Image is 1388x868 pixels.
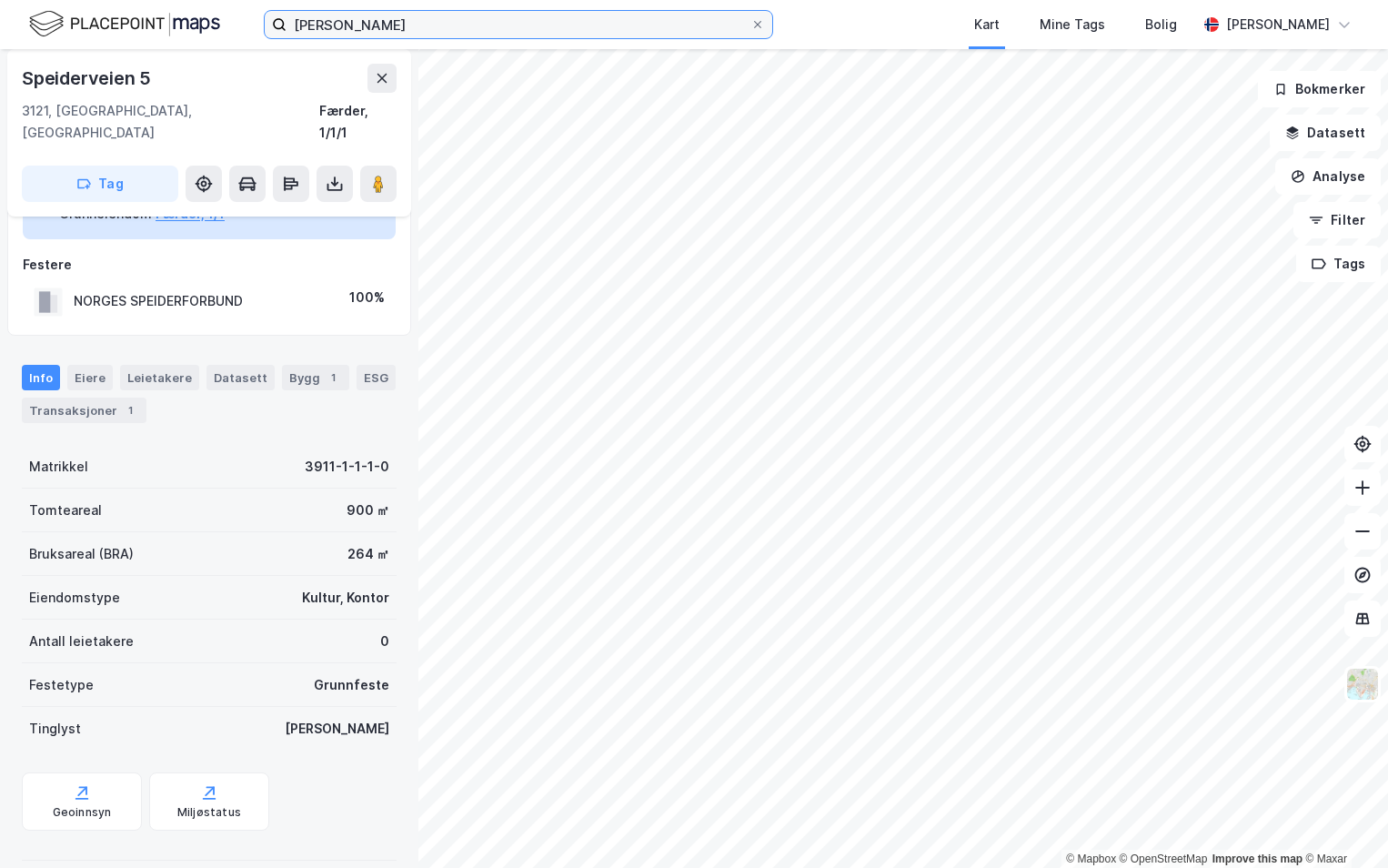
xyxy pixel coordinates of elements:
[53,805,112,820] div: Geoinnsyn
[121,401,139,419] div: 1
[23,254,396,276] div: Festere
[282,365,349,390] div: Bygg
[347,500,389,521] div: 900 ㎡
[380,631,389,652] div: 0
[347,543,389,565] div: 264 ㎡
[302,587,389,609] div: Kultur, Kontor
[974,14,1000,35] div: Kart
[29,587,120,609] div: Eiendomstype
[67,365,113,390] div: Eiere
[22,100,319,144] div: 3121, [GEOGRAPHIC_DATA], [GEOGRAPHIC_DATA]
[1275,158,1381,195] button: Analyse
[1297,781,1388,868] div: Kontrollprogram for chat
[29,500,102,521] div: Tomteareal
[1040,14,1105,35] div: Mine Tags
[1258,71,1381,107] button: Bokmerker
[1297,781,1388,868] iframe: Chat Widget
[1145,14,1177,35] div: Bolig
[120,365,199,390] div: Leietakere
[29,543,134,565] div: Bruksareal (BRA)
[22,166,178,202] button: Tag
[22,64,155,93] div: Speiderveien 5
[206,365,275,390] div: Datasett
[319,100,397,144] div: Færder, 1/1/1
[1270,115,1381,151] button: Datasett
[314,674,389,696] div: Grunnfeste
[22,365,60,390] div: Info
[1296,246,1381,282] button: Tags
[1066,853,1116,865] a: Mapbox
[29,8,220,40] img: logo.f888ab2527a4732fd821a326f86c7f29.svg
[287,11,750,38] input: Søk på adresse, matrikkel, gårdeiere, leietakere eller personer
[1120,853,1208,865] a: OpenStreetMap
[29,718,81,740] div: Tinglyst
[1212,853,1303,865] a: Improve this map
[177,805,241,820] div: Miljøstatus
[357,365,396,390] div: ESG
[29,631,134,652] div: Antall leietakere
[74,290,243,312] div: NORGES SPEIDERFORBUND
[285,718,389,740] div: [PERSON_NAME]
[1293,202,1381,238] button: Filter
[1226,14,1330,35] div: [PERSON_NAME]
[324,368,342,387] div: 1
[29,456,88,478] div: Matrikkel
[349,287,385,308] div: 100%
[1345,667,1380,701] img: Z
[305,456,389,478] div: 3911-1-1-1-0
[22,398,146,423] div: Transaksjoner
[29,674,94,696] div: Festetype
